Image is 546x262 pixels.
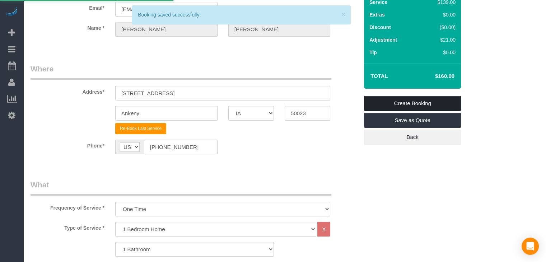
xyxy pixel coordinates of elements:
input: Email* [115,2,218,17]
button: Re-Book Last Service [115,123,166,134]
input: Last Name* [228,22,331,37]
a: Create Booking [364,96,461,111]
div: Open Intercom Messenger [522,238,539,255]
label: Phone* [25,140,110,149]
div: ($0.00) [422,24,456,31]
label: Frequency of Service * [25,202,110,211]
strong: Total [370,73,388,79]
h4: $160.00 [414,73,454,79]
label: Type of Service * [25,222,110,231]
input: First Name* [115,22,218,37]
label: Address* [25,86,110,95]
label: Email* [25,2,110,11]
a: Back [364,130,461,145]
label: Adjustment [369,36,397,43]
label: Name * [25,22,110,32]
label: Tip [369,49,377,56]
img: Automaid Logo [4,7,19,17]
input: City* [115,106,218,121]
label: Discount [369,24,391,31]
div: $21.00 [422,36,456,43]
div: $0.00 [422,49,456,56]
div: Booking saved successfully! [138,11,345,18]
legend: Where [31,64,331,80]
legend: What [31,179,331,196]
button: × [341,10,345,18]
div: $0.00 [422,11,456,18]
input: Phone* [144,140,218,154]
input: Zip Code* [285,106,330,121]
a: Save as Quote [364,113,461,128]
label: Extras [369,11,385,18]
